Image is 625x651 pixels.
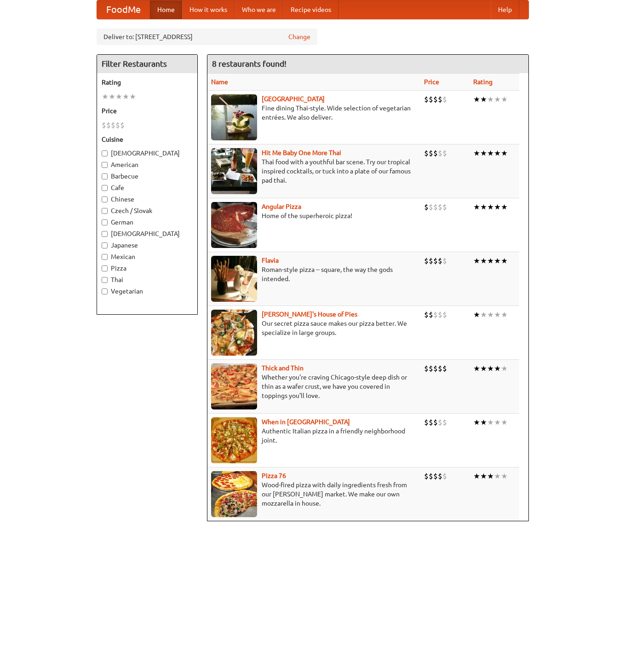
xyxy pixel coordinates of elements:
[262,418,350,426] a: When in [GEOGRAPHIC_DATA]
[501,471,508,481] li: ★
[442,310,447,320] li: $
[501,417,508,427] li: ★
[102,252,193,261] label: Mexican
[480,148,487,158] li: ★
[212,59,287,68] ng-pluralize: 8 restaurants found!
[442,202,447,212] li: $
[480,417,487,427] li: ★
[424,202,429,212] li: $
[102,208,108,214] input: Czech / Slovak
[433,310,438,320] li: $
[480,94,487,104] li: ★
[102,120,106,130] li: $
[102,196,108,202] input: Chinese
[438,256,442,266] li: $
[262,149,341,156] a: Hit Me Baby One More Thai
[429,363,433,374] li: $
[480,202,487,212] li: ★
[424,310,429,320] li: $
[262,257,279,264] a: Flavia
[262,364,304,372] b: Thick and Thin
[122,92,129,102] li: ★
[501,202,508,212] li: ★
[501,94,508,104] li: ★
[442,148,447,158] li: $
[211,417,257,463] img: wheninrome.jpg
[262,311,357,318] a: [PERSON_NAME]'s House of Pies
[494,148,501,158] li: ★
[115,120,120,130] li: $
[102,275,193,284] label: Thai
[433,363,438,374] li: $
[494,310,501,320] li: ★
[442,94,447,104] li: $
[102,135,193,144] h5: Cuisine
[102,162,108,168] input: American
[442,417,447,427] li: $
[211,78,228,86] a: Name
[438,94,442,104] li: $
[501,310,508,320] li: ★
[97,29,317,45] div: Deliver to: [STREET_ADDRESS]
[487,310,494,320] li: ★
[424,471,429,481] li: $
[429,256,433,266] li: $
[424,363,429,374] li: $
[429,148,433,158] li: $
[494,202,501,212] li: ★
[494,417,501,427] li: ★
[102,183,193,192] label: Cafe
[433,202,438,212] li: $
[211,202,257,248] img: angular.jpg
[442,363,447,374] li: $
[487,363,494,374] li: ★
[494,256,501,266] li: ★
[491,0,519,19] a: Help
[102,241,193,250] label: Japanese
[262,95,325,103] a: [GEOGRAPHIC_DATA]
[262,472,286,479] a: Pizza 76
[473,202,480,212] li: ★
[102,229,193,238] label: [DEMOGRAPHIC_DATA]
[433,417,438,427] li: $
[211,426,417,445] p: Authentic Italian pizza in a friendly neighborhood joint.
[473,471,480,481] li: ★
[235,0,283,19] a: Who we are
[283,0,338,19] a: Recipe videos
[438,310,442,320] li: $
[473,256,480,266] li: ★
[150,0,182,19] a: Home
[487,471,494,481] li: ★
[424,148,429,158] li: $
[487,256,494,266] li: ★
[429,202,433,212] li: $
[438,202,442,212] li: $
[182,0,235,19] a: How it works
[102,173,108,179] input: Barbecue
[473,148,480,158] li: ★
[429,471,433,481] li: $
[109,92,115,102] li: ★
[473,417,480,427] li: ★
[102,265,108,271] input: Pizza
[102,287,193,296] label: Vegetarian
[102,264,193,273] label: Pizza
[433,148,438,158] li: $
[102,78,193,87] h5: Rating
[501,148,508,158] li: ★
[211,363,257,409] img: thick.jpg
[211,157,417,185] p: Thai food with a youthful bar scene. Try our tropical inspired cocktails, or tuck into a plate of...
[288,32,310,41] a: Change
[494,363,501,374] li: ★
[433,471,438,481] li: $
[429,94,433,104] li: $
[102,185,108,191] input: Cafe
[102,242,108,248] input: Japanese
[129,92,136,102] li: ★
[211,256,257,302] img: flavia.jpg
[494,94,501,104] li: ★
[480,310,487,320] li: ★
